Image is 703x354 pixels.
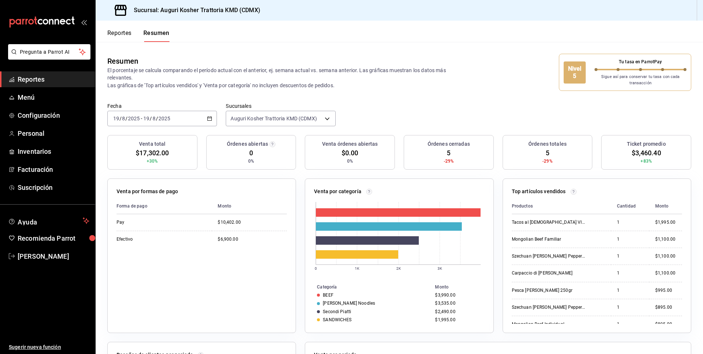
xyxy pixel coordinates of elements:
[117,198,212,214] th: Forma de pago
[655,270,682,276] div: $1,100.00
[564,61,586,84] div: Nivel 5
[226,103,335,109] label: Sucursales
[617,219,643,226] div: 1
[122,116,125,121] input: --
[512,304,585,311] div: Szechuan [PERSON_NAME] Pepper Beef Ind
[147,158,158,164] span: +30%
[595,74,687,86] p: Sigue así para conservar tu tasa con cada transacción
[218,219,287,226] div: $10,402.00
[143,29,169,42] button: Resumen
[9,343,89,351] span: Sugerir nueva función
[632,148,661,158] span: $3,460.40
[107,29,169,42] div: navigation tabs
[617,304,643,311] div: 1
[156,116,158,121] span: /
[435,317,481,322] div: $1,995.00
[227,140,268,148] h3: Órdenes abiertas
[617,270,643,276] div: 1
[512,287,585,294] div: Pesca [PERSON_NAME] 250gr
[231,115,317,122] span: Auguri Kosher Trattoria KMD (CDMX)
[152,116,156,121] input: --
[141,116,142,121] span: -
[18,183,89,192] span: Suscripción
[617,253,643,259] div: 1
[18,74,89,84] span: Reportes
[444,158,454,164] span: -29%
[322,140,378,148] h3: Venta órdenes abiertas
[355,266,360,270] text: 1K
[18,216,80,225] span: Ayuda
[8,44,90,60] button: Pregunta a Parrot AI
[617,287,643,294] div: 1
[125,116,128,121] span: /
[655,219,682,226] div: $1,995.00
[212,198,287,214] th: Monto
[512,236,585,243] div: Mongolian Beef Familiar
[136,148,169,158] span: $17,302.00
[438,266,442,270] text: 3K
[512,198,611,214] th: Productos
[595,59,687,65] p: Tu tasa en ParrotPay
[314,188,361,195] p: Venta por categoría
[435,309,481,314] div: $2,490.00
[305,283,432,291] th: Categoría
[107,56,138,67] div: Resumen
[158,116,171,121] input: ----
[18,128,89,138] span: Personal
[617,236,643,243] div: 1
[117,188,178,195] p: Venta por formas de pago
[649,198,682,214] th: Monto
[107,103,217,109] label: Fecha
[655,236,682,243] div: $1,100.00
[528,140,567,148] h3: Órdenes totales
[128,116,140,121] input: ----
[20,48,79,56] span: Pregunta a Parrot AI
[128,6,260,15] h3: Sucursal: Auguri Kosher Trattoria KMD (CDMX)
[323,293,333,298] div: BEEF
[428,140,470,148] h3: Órdenes cerradas
[249,148,253,158] span: 0
[143,116,150,121] input: --
[218,236,287,243] div: $6,900.00
[81,19,87,25] button: open_drawer_menu
[117,236,190,243] div: Efectivo
[150,116,152,121] span: /
[248,158,254,164] span: 0%
[655,287,682,294] div: $995.00
[107,29,132,42] button: Reportes
[512,188,566,195] p: Top artículos vendidos
[5,53,90,61] a: Pregunta a Parrot AI
[611,198,649,214] th: Cantidad
[139,140,165,148] h3: Venta total
[315,266,317,270] text: 0
[18,164,89,174] span: Facturación
[627,140,666,148] h3: Ticket promedio
[542,158,553,164] span: -29%
[347,158,353,164] span: 0%
[512,253,585,259] div: Szechuan [PERSON_NAME] Pepper Beef Fam
[396,266,401,270] text: 2K
[18,233,89,243] span: Recomienda Parrot
[655,304,682,311] div: $895.00
[18,251,89,261] span: [PERSON_NAME]
[655,321,682,328] div: $895.00
[435,301,481,306] div: $3,535.00
[117,219,190,226] div: Pay
[323,317,351,322] div: SANDWICHES
[18,92,89,102] span: Menú
[323,301,375,306] div: [PERSON_NAME] Noodles
[512,219,585,226] div: Tacos al [DEMOGRAPHIC_DATA] VIP 400gr
[640,158,652,164] span: +83%
[342,148,358,158] span: $0.00
[447,148,450,158] span: 5
[512,321,585,328] div: Mongolian Beef Individual
[617,321,643,328] div: 1
[323,309,351,314] div: Secondi Piatti
[432,283,493,291] th: Monto
[546,148,549,158] span: 5
[512,270,585,276] div: Carpaccio di [PERSON_NAME]
[655,253,682,259] div: $1,100.00
[107,67,448,89] p: El porcentaje se calcula comparando el período actual con el anterior, ej. semana actual vs. sema...
[435,293,481,298] div: $3,990.00
[113,116,119,121] input: --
